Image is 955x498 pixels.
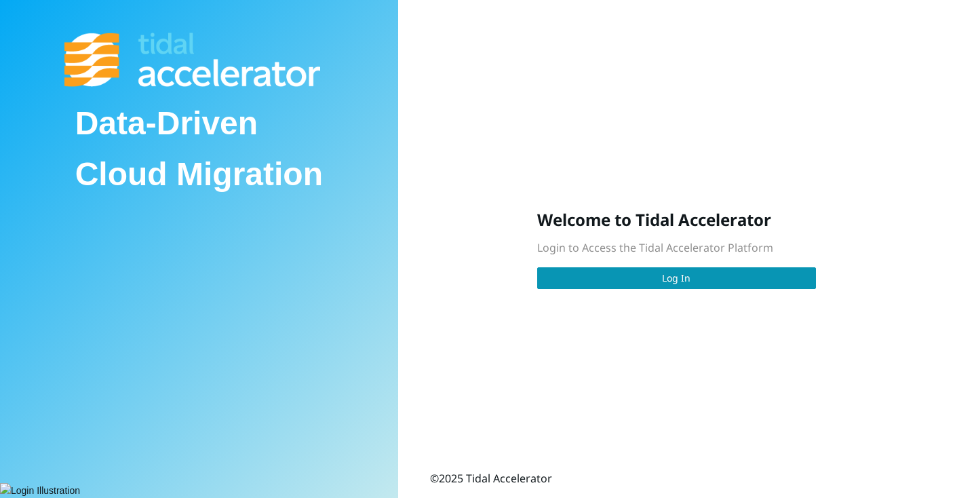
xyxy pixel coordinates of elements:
span: Login to Access the Tidal Accelerator Platform [537,240,773,255]
div: Data-Driven Cloud Migration [64,87,334,211]
img: Tidal Accelerator Logo [64,33,320,87]
button: Log In [537,267,816,289]
h3: Welcome to Tidal Accelerator [537,209,816,231]
div: © 2025 Tidal Accelerator [430,470,552,487]
span: Log In [662,271,690,286]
